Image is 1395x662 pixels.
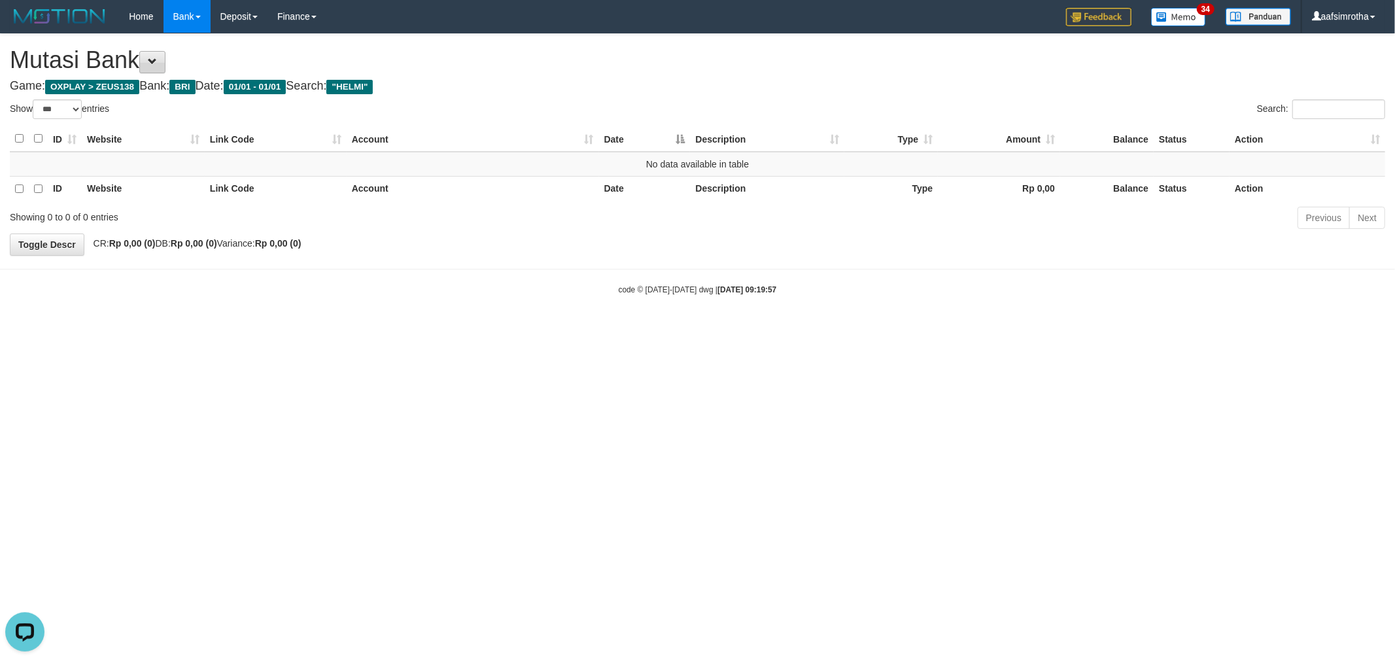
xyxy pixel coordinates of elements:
th: Balance [1060,176,1154,201]
a: Next [1349,207,1385,229]
th: Website [82,176,205,201]
img: Button%20Memo.svg [1151,8,1206,26]
img: MOTION_logo.png [10,7,109,26]
th: Balance [1060,126,1154,152]
a: Previous [1298,207,1350,229]
th: Status [1154,176,1230,201]
strong: Rp 0,00 (0) [171,238,217,249]
input: Search: [1292,99,1385,119]
img: Feedback.jpg [1066,8,1131,26]
select: Showentries [33,99,82,119]
th: Action [1230,176,1385,201]
h4: Game: Bank: Date: Search: [10,80,1385,93]
span: "HELMI" [326,80,373,94]
th: ID: activate to sort column ascending [48,126,82,152]
th: Status [1154,126,1230,152]
span: CR: DB: Variance: [87,238,301,249]
td: No data available in table [10,152,1385,177]
th: ID [48,176,82,201]
img: panduan.png [1226,8,1291,26]
div: Showing 0 to 0 of 0 entries [10,205,572,224]
th: Description: activate to sort column ascending [690,126,844,152]
th: Account: activate to sort column ascending [347,126,599,152]
th: Type [844,176,938,201]
th: Date [599,176,691,201]
th: Account [347,176,599,201]
th: Website: activate to sort column ascending [82,126,205,152]
small: code © [DATE]-[DATE] dwg | [619,285,777,294]
span: 34 [1197,3,1214,15]
label: Search: [1257,99,1385,119]
button: Open LiveChat chat widget [5,5,44,44]
strong: Rp 0,00 (0) [255,238,301,249]
th: Link Code: activate to sort column ascending [205,126,347,152]
span: OXPLAY > ZEUS138 [45,80,139,94]
th: Action: activate to sort column ascending [1230,126,1385,152]
th: Rp 0,00 [938,176,1060,201]
span: 01/01 - 01/01 [224,80,286,94]
th: Description [690,176,844,201]
a: Toggle Descr [10,234,84,256]
th: Amount: activate to sort column ascending [938,126,1060,152]
h1: Mutasi Bank [10,47,1385,73]
strong: Rp 0,00 (0) [109,238,156,249]
th: Type: activate to sort column ascending [844,126,938,152]
th: Link Code [205,176,347,201]
span: BRI [169,80,195,94]
label: Show entries [10,99,109,119]
th: Date: activate to sort column descending [599,126,691,152]
strong: [DATE] 09:19:57 [717,285,776,294]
